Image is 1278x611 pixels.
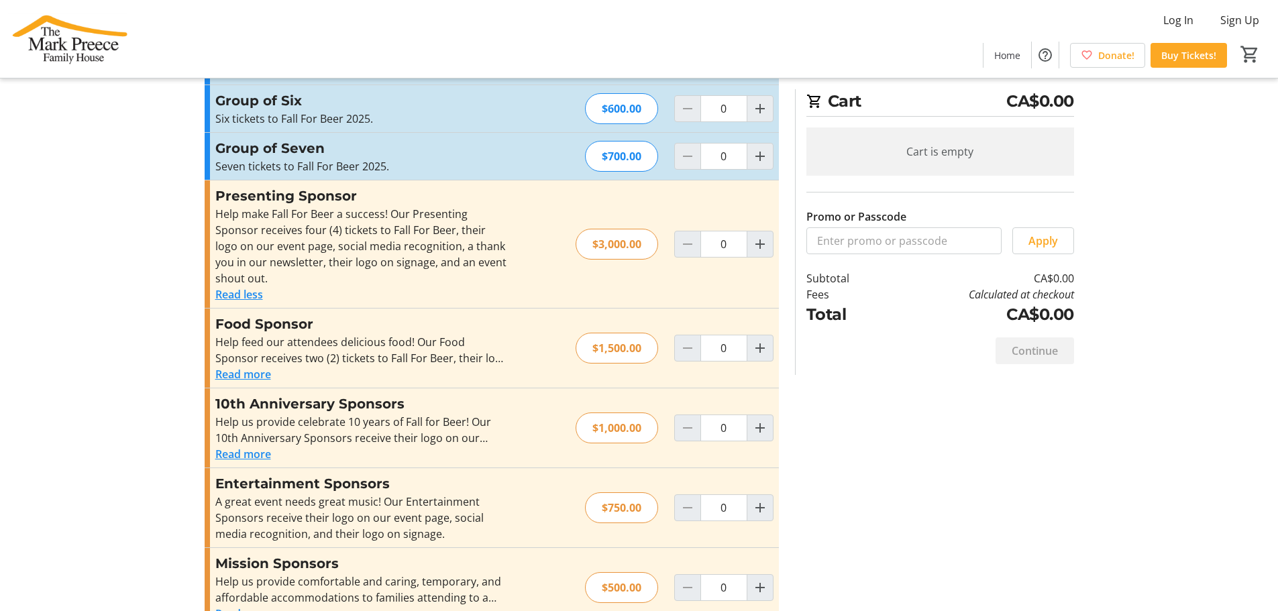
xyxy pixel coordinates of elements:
a: Donate! [1070,43,1145,68]
div: Help us provide comfortable and caring, temporary, and affordable accommodations to families atte... [215,573,509,606]
div: $1,500.00 [576,333,658,364]
td: Calculated at checkout [884,286,1073,302]
button: Help [1032,42,1059,68]
h3: Mission Sponsors [215,553,509,573]
input: Entertainment Sponsors Quantity [700,494,747,521]
button: Increment by one [747,144,773,169]
div: Cart is empty [806,127,1074,176]
button: Increment by one [747,415,773,441]
button: Increment by one [747,96,773,121]
button: Read less [215,286,263,302]
a: Buy Tickets! [1151,43,1227,68]
input: Group of Six Quantity [700,95,747,122]
h3: Entertainment Sponsors [215,474,509,494]
p: Six tickets to Fall For Beer 2025. [215,111,509,127]
span: Sign Up [1220,12,1259,28]
p: Seven tickets to Fall For Beer 2025. [215,158,509,174]
input: Enter promo or passcode [806,227,1002,254]
td: CA$0.00 [884,302,1073,327]
div: $700.00 [585,141,658,172]
span: Buy Tickets! [1161,48,1216,62]
h3: Food Sponsor [215,314,509,334]
div: Help make Fall For Beer a success! Our Presenting Sponsor receives four (4) tickets to Fall For B... [215,206,509,286]
button: Cart [1238,42,1262,66]
button: Log In [1153,9,1204,31]
button: Increment by one [747,495,773,520]
input: Mission Sponsors Quantity [700,574,747,601]
input: Food Sponsor Quantity [700,335,747,362]
button: Increment by one [747,335,773,361]
div: A great event needs great music! Our Entertainment Sponsors receive their logo on our event page,... [215,494,509,542]
img: The Mark Preece Family House's Logo [8,5,127,72]
span: CA$0.00 [1006,89,1074,113]
input: Presenting Sponsor Quantity [700,231,747,258]
div: Help feed our attendees delicious food! Our Food Sponsor receives two (2) tickets to Fall For Bee... [215,334,509,366]
input: Group of Seven Quantity [700,143,747,170]
td: Total [806,302,884,327]
div: Help us provide celebrate 10 years of Fall for Beer! Our 10th Anniversary Sponsors receive their ... [215,414,509,446]
button: Read more [215,446,271,462]
span: Log In [1163,12,1193,28]
div: $750.00 [585,492,658,523]
label: Promo or Passcode [806,209,906,225]
span: Donate! [1098,48,1134,62]
button: Apply [1012,227,1074,254]
td: Subtotal [806,270,884,286]
td: Fees [806,286,884,302]
button: Sign Up [1210,9,1270,31]
h3: 10th Anniversary Sponsors [215,394,509,414]
td: CA$0.00 [884,270,1073,286]
div: $500.00 [585,572,658,603]
h3: Presenting Sponsor [215,186,509,206]
button: Read more [215,366,271,382]
div: $600.00 [585,93,658,124]
button: Increment by one [747,575,773,600]
button: Increment by one [747,231,773,257]
h2: Cart [806,89,1074,117]
h3: Group of Seven [215,138,509,158]
div: $3,000.00 [576,229,658,260]
input: 10th Anniversary Sponsors Quantity [700,414,747,441]
div: $1,000.00 [576,412,658,443]
h3: Group of Six [215,91,509,111]
span: Home [994,48,1020,62]
span: Apply [1028,233,1058,249]
a: Home [983,43,1031,68]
